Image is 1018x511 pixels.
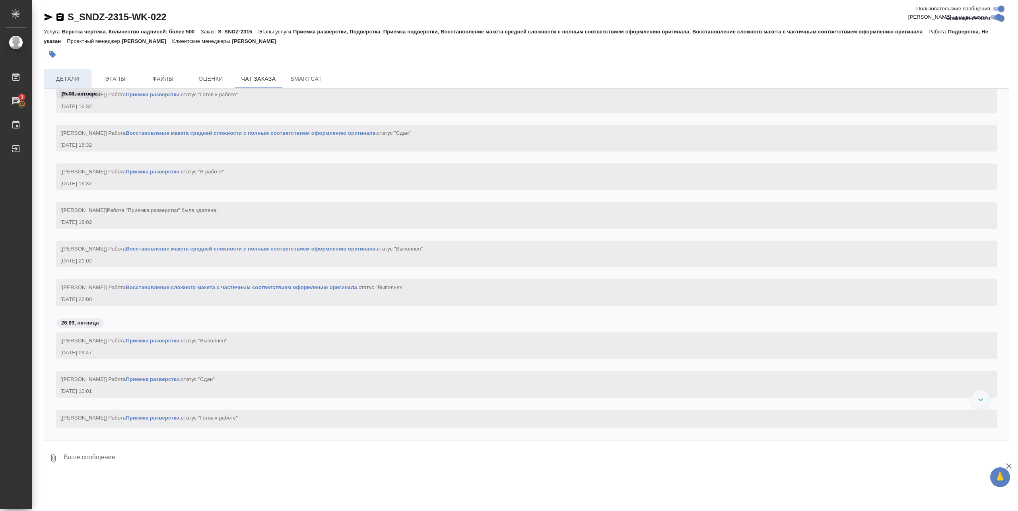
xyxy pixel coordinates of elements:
div: [DATE] 16:32 [60,141,969,149]
span: [[PERSON_NAME]] Работа . [60,338,227,344]
span: SmartCat [287,74,325,84]
span: [[PERSON_NAME]] [60,207,218,213]
span: Оценки [192,74,230,84]
div: [DATE] 18:02 [60,218,969,226]
span: [[PERSON_NAME]] Работа . [60,415,238,421]
p: Работа [929,29,948,35]
p: Клиентские менеджеры [172,38,232,44]
p: Верстка чертежа. Количество надписей: более 500 [62,29,200,35]
div: [DATE] 22:00 [60,295,969,303]
p: Заказ: [201,29,218,35]
span: [[PERSON_NAME]] Работа . [60,246,423,252]
a: 3 [2,91,30,111]
button: Скопировать ссылку [55,12,65,22]
p: Проектный менеджер [67,38,122,44]
a: Восстановление сложного макета с частичным соответствием оформлению оригинала [126,284,357,290]
a: Приемка разверстки [126,338,179,344]
p: Услуга [44,29,62,35]
span: [[PERSON_NAME]] Работа . [60,169,224,175]
a: S_SNDZ-2315-WK-022 [68,12,166,22]
span: 3 [16,93,28,101]
div: [DATE] 21:02 [60,257,969,265]
span: статус "В работе" [181,169,224,175]
p: Этапы услуги [258,29,293,35]
a: Приемка разверстки [126,376,179,382]
span: [[PERSON_NAME]] Работа . [60,284,404,290]
span: статус "Выполнен" [377,246,423,252]
span: Работа "Приемка разверстки" была удалена: [107,207,218,213]
p: 25.09, четверг [61,90,97,98]
span: Чат заказа [239,74,278,84]
p: S_SNDZ-2315 [218,29,258,35]
p: 26.09, пятница [61,319,99,327]
span: [[PERSON_NAME]] Работа . [60,130,411,136]
div: [DATE] 16:37 [60,180,969,188]
span: 🙏 [993,469,1007,486]
span: Этапы [96,74,134,84]
span: Файлы [144,74,182,84]
p: Приемка разверстки, Подверстка, Приемка подверстки, Восстановление макета средней сложности с пол... [293,29,929,35]
span: статус "Сдан" [181,376,215,382]
div: [DATE] 16:32 [60,103,969,111]
button: Добавить тэг [44,46,61,63]
span: статус "Выполнен" [181,338,227,344]
a: Приемка разверстки [126,169,179,175]
button: 🙏 [990,467,1010,487]
span: статус "Выполнен" [359,284,404,290]
a: Восстановление макета средней сложности с полным соответствием оформлению оригинала [126,246,375,252]
span: Пользовательские сообщения [916,5,990,13]
div: [DATE] 10:01 [60,387,969,395]
p: [PERSON_NAME] [232,38,282,44]
span: Оповещения-логи [946,14,990,22]
div: [DATE] 09:47 [60,349,969,357]
button: Скопировать ссылку для ЯМессенджера [44,12,53,22]
a: Восстановление макета средней сложности с полным соответствием оформлению оригинала [126,130,375,136]
span: [[PERSON_NAME]] Работа . [60,376,215,382]
span: статус "Готов к работе" [181,415,238,421]
a: Приемка разверстки [126,415,179,421]
span: Детали [49,74,87,84]
span: [PERSON_NAME] детали заказа [908,13,987,21]
div: [DATE] 10:01 [60,426,969,434]
p: [PERSON_NAME] [122,38,172,44]
span: статус "Сдан" [377,130,411,136]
